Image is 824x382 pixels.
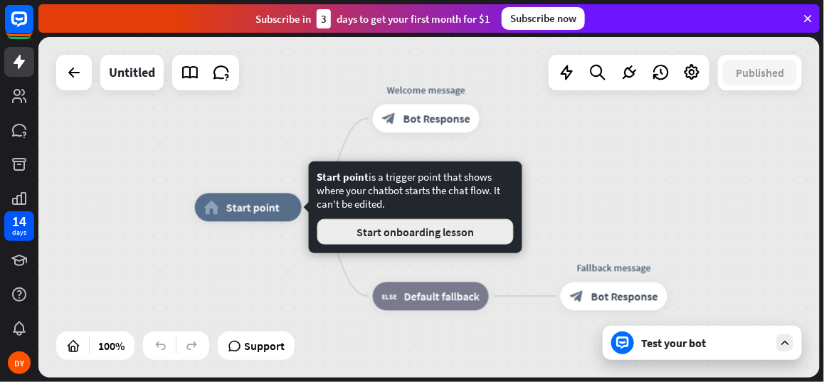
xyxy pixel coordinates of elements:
[94,334,129,357] div: 100%
[204,201,219,215] i: home_2
[317,9,331,28] div: 3
[4,211,34,241] a: 14 days
[317,219,514,245] button: Start onboarding lesson
[404,290,480,304] span: Default fallback
[109,55,155,90] div: Untitled
[591,290,658,304] span: Bot Response
[12,215,26,228] div: 14
[244,334,285,357] span: Support
[226,201,280,215] span: Start point
[502,7,585,30] div: Subscribe now
[382,290,397,304] i: block_fallback
[641,336,769,350] div: Test your bot
[570,290,584,304] i: block_bot_response
[723,60,797,85] button: Published
[255,9,490,28] div: Subscribe in days to get your first month for $1
[362,83,490,97] div: Welcome message
[382,112,396,126] i: block_bot_response
[403,112,470,126] span: Bot Response
[12,228,26,238] div: days
[8,351,31,374] div: DY
[11,6,54,48] button: Open LiveChat chat widget
[317,170,369,184] span: Start point
[550,261,678,275] div: Fallback message
[317,170,514,245] div: is a trigger point that shows where your chatbot starts the chat flow. It can't be edited.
